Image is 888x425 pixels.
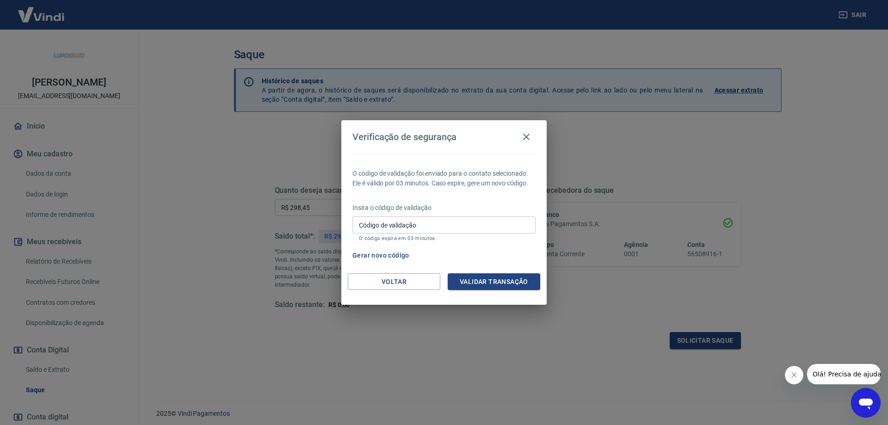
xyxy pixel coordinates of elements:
p: O código de validação foi enviado para o contato selecionado. Ele é válido por 03 minutos. Caso e... [352,169,536,188]
button: Gerar novo código [349,247,413,264]
h4: Verificação de segurança [352,131,456,142]
span: Olá! Precisa de ajuda? [6,6,78,14]
iframe: Mensagem da empresa [807,364,881,384]
iframe: Botão para abrir a janela de mensagens [851,388,881,418]
button: Validar transação [448,273,540,290]
p: O código expira em 03 minutos. [359,235,529,241]
iframe: Fechar mensagem [785,366,803,384]
p: Insira o código de validação [352,203,536,213]
button: Voltar [348,273,440,290]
